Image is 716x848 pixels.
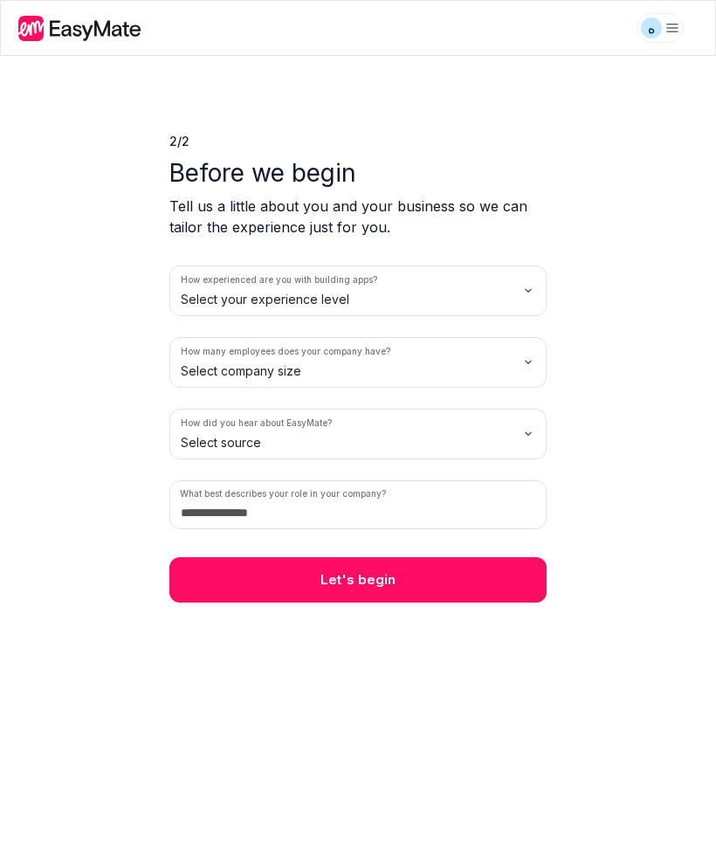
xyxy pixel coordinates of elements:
[181,345,390,358] label: How many employees does your company have?
[641,17,662,38] div: ه
[169,557,547,603] button: Let's begin
[169,157,547,189] p: Before we begin
[181,273,377,286] label: How experienced are you with building apps?
[181,417,332,430] label: How did you hear about EasyMate?
[169,196,547,238] p: Tell us a little about you and your business so we can tailor the experience just for you.
[169,133,547,150] p: 2 / 2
